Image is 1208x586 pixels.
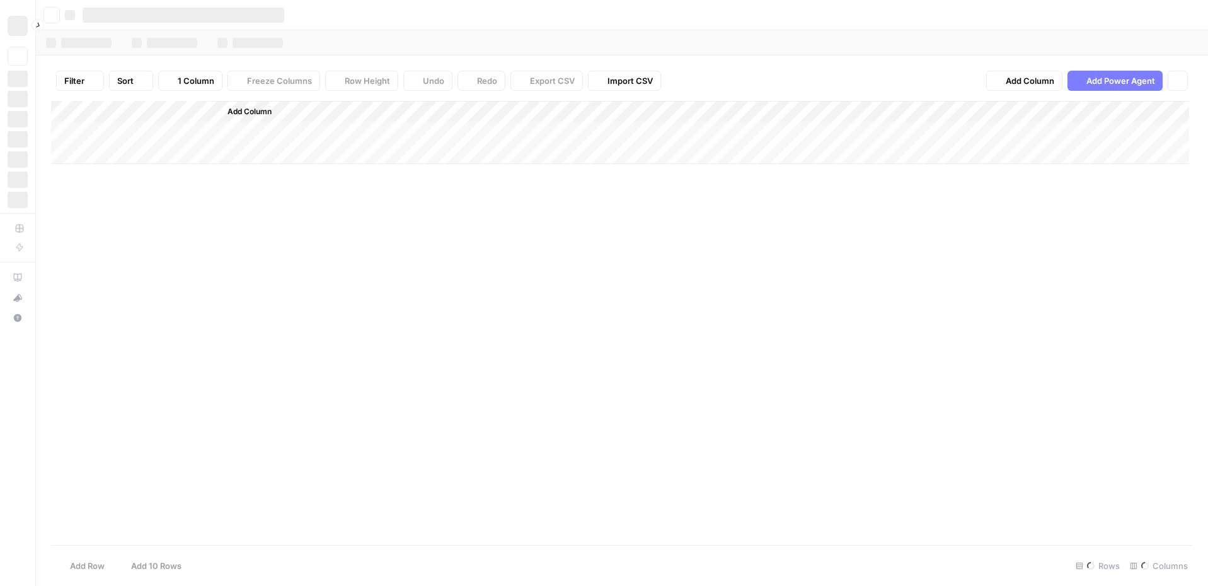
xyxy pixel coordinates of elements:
button: Add 10 Rows [112,556,189,576]
button: Row Height [325,71,398,91]
div: Rows [1071,556,1125,576]
button: Add Power Agent [1067,71,1163,91]
button: 1 Column [158,71,222,91]
button: Add Row [51,556,112,576]
button: Add Column [986,71,1062,91]
button: Export CSV [510,71,583,91]
span: 1 Column [178,74,214,87]
span: Filter [64,74,84,87]
span: Add Column [1006,74,1054,87]
button: Freeze Columns [227,71,320,91]
span: Add 10 Rows [131,560,181,572]
span: Export CSV [530,74,575,87]
span: Redo [477,74,497,87]
button: Redo [457,71,505,91]
button: Filter [56,71,104,91]
span: Add Row [70,560,105,572]
button: Add Column [211,103,277,120]
div: Columns [1125,556,1193,576]
div: What's new? [8,288,27,307]
button: What's new? [8,288,28,308]
button: Undo [403,71,452,91]
span: Import CSV [607,74,653,87]
span: Row Height [345,74,390,87]
span: Add Power Agent [1086,74,1155,87]
span: Sort [117,74,134,87]
span: Freeze Columns [247,74,312,87]
a: AirOps Academy [8,267,28,288]
span: Add Column [227,106,272,117]
button: Help + Support [8,308,28,328]
button: Import CSV [588,71,661,91]
span: Undo [423,74,444,87]
button: Sort [109,71,153,91]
